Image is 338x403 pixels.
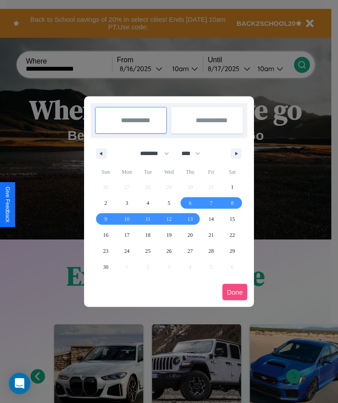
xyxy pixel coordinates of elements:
button: 2 [95,195,116,211]
span: 9 [105,211,107,227]
span: 21 [209,227,214,243]
span: 16 [103,227,109,243]
span: 1 [231,179,233,195]
button: 23 [95,243,116,259]
button: 19 [158,227,179,243]
button: 20 [180,227,201,243]
span: 20 [187,227,193,243]
span: 11 [145,211,151,227]
button: 18 [137,227,158,243]
span: 5 [168,195,170,211]
button: 14 [201,211,221,227]
span: 29 [229,243,235,259]
span: Sun [95,165,116,179]
button: 17 [116,227,137,243]
button: 5 [158,195,179,211]
span: 19 [166,227,172,243]
button: 6 [180,195,201,211]
span: 12 [166,211,172,227]
button: 13 [180,211,201,227]
span: 15 [229,211,235,227]
span: 24 [124,243,129,259]
span: 6 [189,195,191,211]
span: 7 [210,195,213,211]
button: 22 [222,227,243,243]
span: 28 [209,243,214,259]
span: Tue [137,165,158,179]
span: 13 [187,211,193,227]
div: Give Feedback [4,187,11,223]
span: 14 [209,211,214,227]
span: Mon [116,165,137,179]
button: 28 [201,243,221,259]
button: 26 [158,243,179,259]
button: 21 [201,227,221,243]
span: 10 [124,211,129,227]
button: 15 [222,211,243,227]
button: 30 [95,259,116,275]
span: 8 [231,195,233,211]
span: Wed [158,165,179,179]
button: 3 [116,195,137,211]
div: Open Intercom Messenger [9,373,30,394]
span: 23 [103,243,109,259]
button: 11 [137,211,158,227]
button: 12 [158,211,179,227]
span: 26 [166,243,172,259]
span: 3 [125,195,128,211]
span: 22 [229,227,235,243]
button: 4 [137,195,158,211]
span: Thu [180,165,201,179]
span: 30 [103,259,109,275]
button: 27 [180,243,201,259]
span: 17 [124,227,129,243]
button: 8 [222,195,243,211]
button: 1 [222,179,243,195]
button: 24 [116,243,137,259]
span: 25 [145,243,151,259]
button: 29 [222,243,243,259]
button: 7 [201,195,221,211]
button: 9 [95,211,116,227]
span: 18 [145,227,151,243]
button: 10 [116,211,137,227]
button: 16 [95,227,116,243]
span: 4 [147,195,149,211]
button: 25 [137,243,158,259]
span: Fri [201,165,221,179]
span: 2 [105,195,107,211]
span: Sat [222,165,243,179]
span: 27 [187,243,193,259]
button: Done [222,284,247,300]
